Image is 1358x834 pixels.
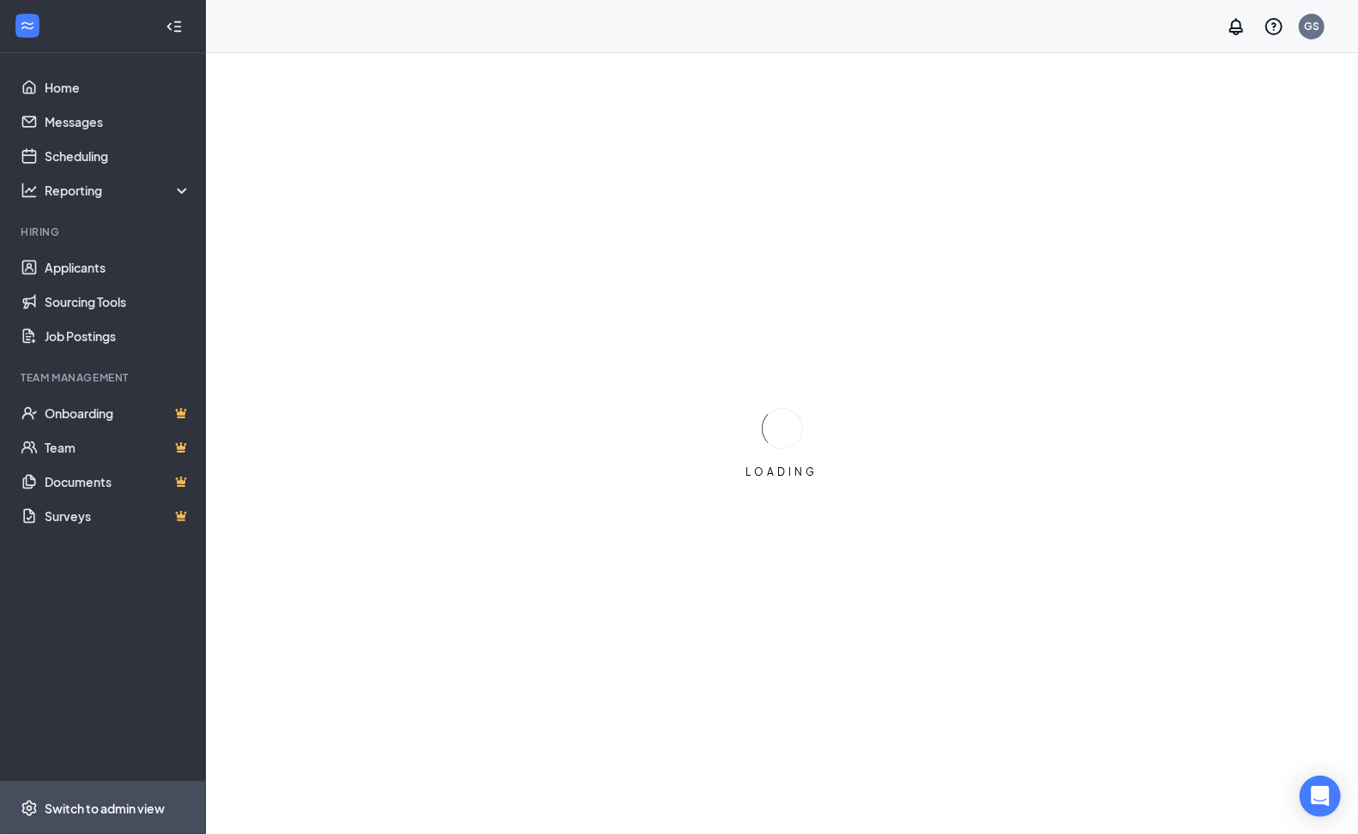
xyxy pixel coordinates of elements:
a: Scheduling [45,139,191,173]
div: Open Intercom Messenger [1300,776,1341,817]
a: OnboardingCrown [45,396,191,430]
a: Sourcing Tools [45,285,191,319]
div: Hiring [21,225,188,239]
a: Job Postings [45,319,191,353]
a: TeamCrown [45,430,191,465]
div: LOADING [739,465,825,479]
a: DocumentsCrown [45,465,191,499]
a: SurveysCrown [45,499,191,533]
svg: WorkstreamLogo [19,17,36,34]
svg: Settings [21,800,38,817]
div: Switch to admin view [45,800,165,817]
svg: Analysis [21,182,38,199]
a: Home [45,70,191,105]
svg: Collapse [166,18,183,35]
div: Reporting [45,182,192,199]
svg: QuestionInfo [1264,16,1284,37]
svg: Notifications [1226,16,1246,37]
a: Messages [45,105,191,139]
div: Team Management [21,370,188,385]
a: Applicants [45,250,191,285]
div: GS [1304,19,1319,33]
